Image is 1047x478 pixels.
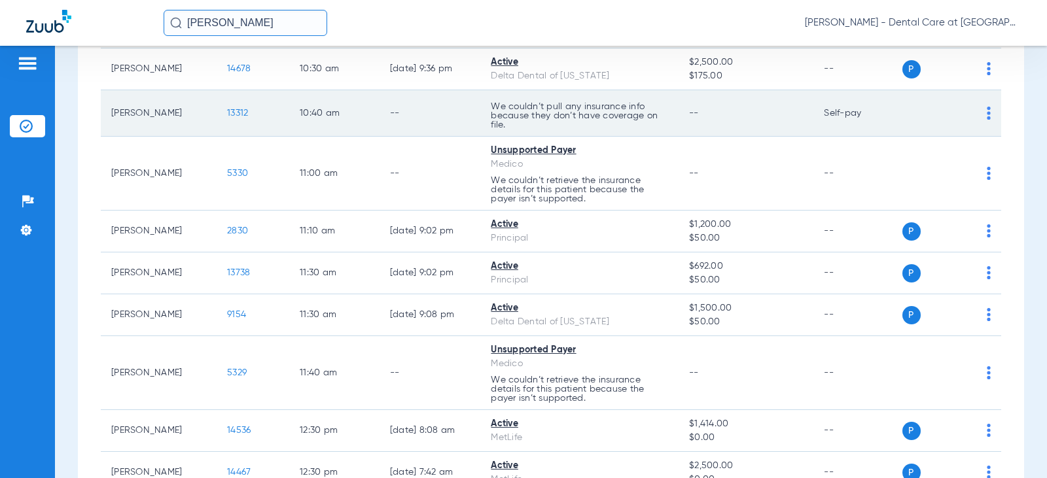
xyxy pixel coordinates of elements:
[26,10,71,33] img: Zuub Logo
[689,368,699,377] span: --
[813,137,902,211] td: --
[101,211,217,252] td: [PERSON_NAME]
[491,56,668,69] div: Active
[17,56,38,71] img: hamburger-icon
[289,137,380,211] td: 11:00 AM
[813,336,902,410] td: --
[101,294,217,336] td: [PERSON_NAME]
[380,137,481,211] td: --
[813,211,902,252] td: --
[227,426,251,435] span: 14536
[380,336,481,410] td: --
[491,69,668,83] div: Delta Dental of [US_STATE]
[689,56,803,69] span: $2,500.00
[987,167,991,180] img: group-dot-blue.svg
[227,268,250,277] span: 13738
[987,366,991,379] img: group-dot-blue.svg
[491,315,668,329] div: Delta Dental of [US_STATE]
[289,336,380,410] td: 11:40 AM
[101,410,217,452] td: [PERSON_NAME]
[289,410,380,452] td: 12:30 PM
[101,336,217,410] td: [PERSON_NAME]
[491,231,668,245] div: Principal
[170,17,182,29] img: Search Icon
[289,90,380,137] td: 10:40 AM
[101,90,217,137] td: [PERSON_NAME]
[101,137,217,211] td: [PERSON_NAME]
[289,211,380,252] td: 11:10 AM
[902,60,921,78] span: P
[902,222,921,241] span: P
[902,306,921,324] span: P
[689,218,803,231] span: $1,200.00
[987,107,991,120] img: group-dot-blue.svg
[491,417,668,431] div: Active
[689,273,803,287] span: $50.00
[491,375,668,403] p: We couldn’t retrieve the insurance details for this patient because the payer isn’t supported.
[987,62,991,75] img: group-dot-blue.svg
[987,224,991,237] img: group-dot-blue.svg
[689,109,699,118] span: --
[380,90,481,137] td: --
[689,301,803,315] span: $1,500.00
[491,343,668,357] div: Unsupported Payer
[491,431,668,445] div: MetLife
[227,468,251,477] span: 14467
[289,252,380,294] td: 11:30 AM
[289,294,380,336] td: 11:30 AM
[101,48,217,90] td: [PERSON_NAME]
[987,308,991,321] img: group-dot-blue.svg
[689,431,803,445] span: $0.00
[491,176,668,203] p: We couldn’t retrieve the insurance details for this patient because the payer isn’t supported.
[164,10,327,36] input: Search for patients
[380,252,481,294] td: [DATE] 9:02 PM
[813,294,902,336] td: --
[380,410,481,452] td: [DATE] 8:08 AM
[689,315,803,329] span: $50.00
[491,144,668,158] div: Unsupported Payer
[380,294,481,336] td: [DATE] 9:08 PM
[101,252,217,294] td: [PERSON_NAME]
[227,169,248,178] span: 5330
[491,273,668,287] div: Principal
[491,102,668,129] p: We couldn’t pull any insurance info because they don’t have coverage on file.
[689,260,803,273] span: $692.00
[987,424,991,437] img: group-dot-blue.svg
[805,16,1021,29] span: [PERSON_NAME] - Dental Care at [GEOGRAPHIC_DATA]
[491,158,668,171] div: Medico
[227,226,248,235] span: 2830
[227,310,246,319] span: 9154
[689,231,803,245] span: $50.00
[689,459,803,473] span: $2,500.00
[380,48,481,90] td: [DATE] 9:36 PM
[227,64,251,73] span: 14678
[813,90,902,137] td: Self-pay
[813,252,902,294] td: --
[380,211,481,252] td: [DATE] 9:02 PM
[902,422,921,440] span: P
[813,48,902,90] td: --
[689,69,803,83] span: $175.00
[902,264,921,282] span: P
[227,109,248,118] span: 13312
[491,260,668,273] div: Active
[227,368,247,377] span: 5329
[491,357,668,371] div: Medico
[987,266,991,279] img: group-dot-blue.svg
[491,218,668,231] div: Active
[491,459,668,473] div: Active
[491,301,668,315] div: Active
[813,410,902,452] td: --
[289,48,380,90] td: 10:30 AM
[689,417,803,431] span: $1,414.00
[689,169,699,178] span: --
